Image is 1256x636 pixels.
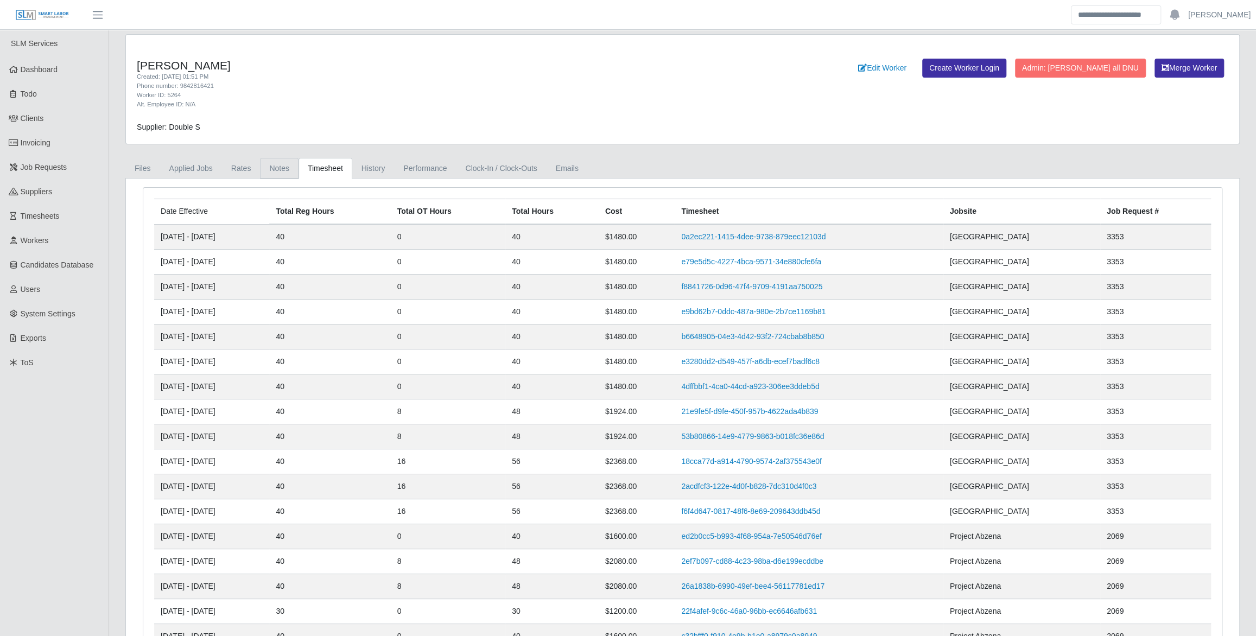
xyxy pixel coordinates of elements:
[154,300,269,325] td: [DATE] - [DATE]
[154,549,269,574] td: [DATE] - [DATE]
[391,574,505,599] td: 8
[391,374,505,399] td: 0
[1107,457,1124,466] span: 3353
[269,349,390,374] td: 40
[599,349,675,374] td: $1480.00
[681,607,817,615] a: 22f4afef-9c6c-46a0-96bb-ec6646afb631
[505,224,599,250] td: 40
[1071,5,1161,24] input: Search
[950,457,1029,466] span: [GEOGRAPHIC_DATA]
[1107,432,1124,441] span: 3353
[599,199,675,225] th: Cost
[505,524,599,549] td: 40
[391,524,505,549] td: 0
[1107,407,1124,416] span: 3353
[950,432,1029,441] span: [GEOGRAPHIC_DATA]
[681,532,821,540] a: ed2b0cc5-b993-4f68-954a-7e50546d76ef
[154,574,269,599] td: [DATE] - [DATE]
[154,374,269,399] td: [DATE] - [DATE]
[599,399,675,424] td: $1924.00
[154,499,269,524] td: [DATE] - [DATE]
[681,432,824,441] a: 53b80866-14e9-4779-9863-b018fc36e86d
[505,449,599,474] td: 56
[154,474,269,499] td: [DATE] - [DATE]
[21,163,67,171] span: Job Requests
[681,232,826,241] a: 0a2ec221-1415-4dee-9738-879eec12103d
[950,257,1029,266] span: [GEOGRAPHIC_DATA]
[681,307,826,316] a: e9bd62b7-0ddc-487a-980e-2b7ce1169b81
[505,499,599,524] td: 56
[950,307,1029,316] span: [GEOGRAPHIC_DATA]
[154,325,269,349] td: [DATE] - [DATE]
[1107,282,1124,291] span: 3353
[391,449,505,474] td: 16
[391,474,505,499] td: 16
[21,285,41,294] span: Users
[1107,307,1124,316] span: 3353
[269,275,390,300] td: 40
[505,399,599,424] td: 48
[950,407,1029,416] span: [GEOGRAPHIC_DATA]
[505,574,599,599] td: 48
[681,382,819,391] a: 4dffbbf1-4ca0-44cd-a923-306ee3ddeb5d
[1107,257,1124,266] span: 3353
[950,332,1029,341] span: [GEOGRAPHIC_DATA]
[851,59,914,78] a: Edit Worker
[681,457,821,466] a: 18cca77d-a914-4790-9574-2af375543e0f
[681,557,823,565] a: 2ef7b097-cd88-4c23-98ba-d6e199ecddbe
[160,158,222,179] a: Applied Jobs
[681,282,822,291] a: f8841726-0d96-47f4-9709-4191aa750025
[125,158,160,179] a: Files
[1100,199,1211,225] th: Job Request #
[391,325,505,349] td: 0
[21,212,60,220] span: Timesheets
[21,114,44,123] span: Clients
[21,90,37,98] span: Todo
[269,424,390,449] td: 40
[137,100,767,109] div: Alt. Employee ID: N/A
[950,557,1001,565] span: Project Abzena
[391,199,505,225] th: Total OT Hours
[21,138,50,147] span: Invoicing
[137,123,200,131] span: Supplier: Double S
[950,282,1029,291] span: [GEOGRAPHIC_DATA]
[505,275,599,300] td: 40
[950,382,1029,391] span: [GEOGRAPHIC_DATA]
[352,158,395,179] a: History
[137,91,767,100] div: Worker ID: 5264
[505,300,599,325] td: 40
[1154,59,1224,78] button: Merge Worker
[260,158,299,179] a: Notes
[21,65,58,74] span: Dashboard
[505,474,599,499] td: 56
[505,349,599,374] td: 40
[1107,557,1124,565] span: 2069
[154,449,269,474] td: [DATE] - [DATE]
[391,599,505,624] td: 0
[1107,232,1124,241] span: 3353
[154,349,269,374] td: [DATE] - [DATE]
[599,250,675,275] td: $1480.00
[391,300,505,325] td: 0
[943,199,1100,225] th: Jobsite
[505,599,599,624] td: 30
[154,399,269,424] td: [DATE] - [DATE]
[599,524,675,549] td: $1600.00
[950,482,1029,491] span: [GEOGRAPHIC_DATA]
[599,574,675,599] td: $2080.00
[391,275,505,300] td: 0
[681,507,820,516] a: f6f4d647-0817-48f6-8e69-209643ddb45d
[269,224,390,250] td: 40
[681,482,816,491] a: 2acdfcf3-122e-4d0f-b828-7dc310d4f0c3
[950,232,1029,241] span: [GEOGRAPHIC_DATA]
[1015,59,1146,78] button: Admin: [PERSON_NAME] all DNU
[394,158,456,179] a: Performance
[505,250,599,275] td: 40
[154,199,269,225] td: Date Effective
[269,524,390,549] td: 40
[599,224,675,250] td: $1480.00
[681,357,820,366] a: e3280dd2-d549-457f-a6db-ecef7badf6c8
[599,499,675,524] td: $2368.00
[391,424,505,449] td: 8
[599,474,675,499] td: $2368.00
